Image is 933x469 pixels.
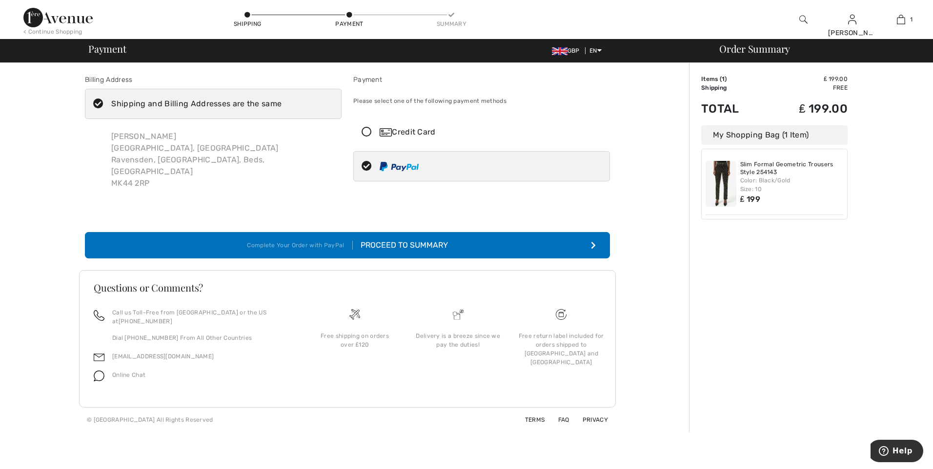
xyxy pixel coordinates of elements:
span: 1 [722,76,725,82]
span: GBP [552,47,584,54]
div: Please select one of the following payment methods [353,89,610,113]
a: [PHONE_NUMBER] [119,318,172,325]
img: PayPal [380,162,419,171]
div: Credit Card [380,126,603,138]
div: Free return label included for orders shipped to [GEOGRAPHIC_DATA] and [GEOGRAPHIC_DATA] [517,332,605,367]
div: Shipping [233,20,262,28]
img: UK Pound [552,47,568,55]
img: search the website [799,14,808,25]
span: 1 [910,15,913,24]
div: Shipping and Billing Addresses are the same [111,98,282,110]
a: [EMAIL_ADDRESS][DOMAIN_NAME] [112,353,214,360]
a: Sign In [848,15,856,24]
iframe: Opens a widget where you can find more information [871,440,923,464]
div: [PERSON_NAME] [828,28,876,38]
div: Summary [437,20,466,28]
div: Order Summary [708,44,927,54]
p: Call us Toll-Free from [GEOGRAPHIC_DATA] or the US at [112,308,291,326]
a: Privacy [571,416,608,423]
div: Payment [335,20,364,28]
a: 1 [877,14,925,25]
div: [PERSON_NAME] [GEOGRAPHIC_DATA], [GEOGRAPHIC_DATA] Ravensden, [GEOGRAPHIC_DATA], Beds, [GEOGRAPHI... [103,123,342,197]
div: < Continue Shopping [23,27,82,36]
div: Free shipping on orders over ₤120 [311,332,399,349]
td: Items ( ) [701,75,765,83]
td: Free [765,83,848,92]
div: Billing Address [85,75,342,85]
img: My Bag [897,14,905,25]
a: Terms [513,416,545,423]
td: Total [701,92,765,125]
span: ₤ 199 [740,195,760,204]
div: Payment [353,75,610,85]
div: © [GEOGRAPHIC_DATA] All Rights Reserved [87,415,213,424]
span: EN [589,47,602,54]
td: ₤ 199.00 [765,75,848,83]
img: Free shipping on orders over &#8356;120 [349,309,360,320]
button: Complete Your Order with PayPal Proceed to Summary [85,232,610,258]
div: My Shopping Bag (1 Item) [701,125,848,145]
div: Color: Black/Gold Size: 10 [740,176,844,194]
div: Delivery is a breeze since we pay the duties! [414,332,502,349]
h3: Questions or Comments? [94,283,601,293]
img: Delivery is a breeze since we pay the duties! [453,309,464,320]
img: call [94,310,104,321]
td: ₤ 199.00 [765,92,848,125]
div: Proceed to Summary [353,239,448,251]
div: Complete Your Order with PayPal [247,241,352,250]
img: email [94,352,104,363]
td: Shipping [701,83,765,92]
p: Dial [PHONE_NUMBER] From All Other Countries [112,333,291,342]
a: FAQ [547,416,569,423]
img: chat [94,371,104,381]
img: Credit Card [380,128,392,137]
img: Free shipping on orders over &#8356;120 [556,309,567,320]
img: Slim Formal Geometric Trousers Style 254143 [706,161,736,207]
img: My Info [848,14,856,25]
img: 1ère Avenue [23,8,93,27]
span: Payment [88,44,126,54]
a: Slim Formal Geometric Trousers Style 254143 [740,161,844,176]
span: Online Chat [112,371,145,378]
